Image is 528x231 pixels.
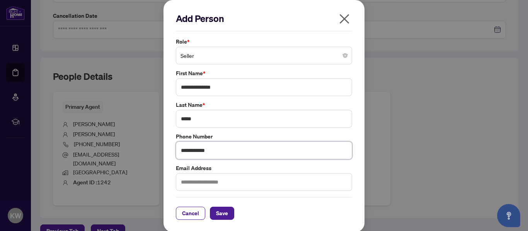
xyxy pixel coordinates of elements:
span: Save [216,207,228,219]
span: close-circle [343,53,347,58]
label: First Name [176,69,352,78]
span: Seller [181,48,347,63]
span: close [338,13,351,25]
button: Save [210,207,234,220]
label: Email Address [176,164,352,172]
button: Cancel [176,207,205,220]
button: Open asap [497,204,520,227]
label: Phone Number [176,132,352,141]
label: Role [176,37,352,46]
span: Cancel [182,207,199,219]
h2: Add Person [176,12,352,25]
label: Last Name [176,101,352,109]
